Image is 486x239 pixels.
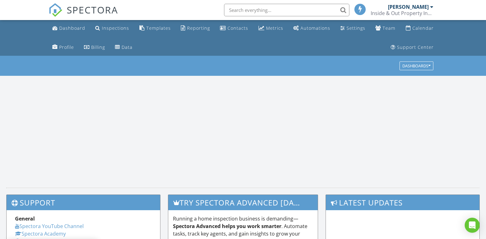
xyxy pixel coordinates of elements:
[217,23,251,34] a: Contacts
[347,25,365,31] div: Settings
[224,4,349,16] input: Search everything...
[326,195,479,210] h3: Latest Updates
[266,25,283,31] div: Metrics
[403,23,436,34] a: Calendar
[7,195,160,210] h3: Support
[465,218,480,233] div: Open Intercom Messenger
[146,25,171,31] div: Templates
[402,64,431,68] div: Dashboards
[256,23,286,34] a: Metrics
[173,223,281,230] strong: Spectora Advanced helps you work smarter
[397,44,434,50] div: Support Center
[187,25,210,31] div: Reporting
[59,44,74,50] div: Profile
[291,23,333,34] a: Automations (Basic)
[137,23,173,34] a: Templates
[50,42,76,53] a: Company Profile
[15,230,66,237] a: Spectora Academy
[412,25,434,31] div: Calendar
[178,23,212,34] a: Reporting
[50,23,88,34] a: Dashboard
[15,215,35,222] strong: General
[400,62,433,70] button: Dashboards
[112,42,135,53] a: Data
[300,25,330,31] div: Automations
[227,25,248,31] div: Contacts
[122,44,133,50] div: Data
[49,3,62,17] img: The Best Home Inspection Software - Spectora
[93,23,132,34] a: Inspections
[338,23,368,34] a: Settings
[81,42,107,53] a: Billing
[59,25,85,31] div: Dashboard
[15,223,84,230] a: Spectora YouTube Channel
[67,3,118,16] span: SPECTORA
[388,4,429,10] div: [PERSON_NAME]
[383,25,395,31] div: Team
[102,25,129,31] div: Inspections
[49,8,118,22] a: SPECTORA
[388,42,436,53] a: Support Center
[168,195,318,210] h3: Try spectora advanced [DATE]
[371,10,433,16] div: Inside & Out Property Inspectors, Inc
[91,44,105,50] div: Billing
[373,23,398,34] a: Team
